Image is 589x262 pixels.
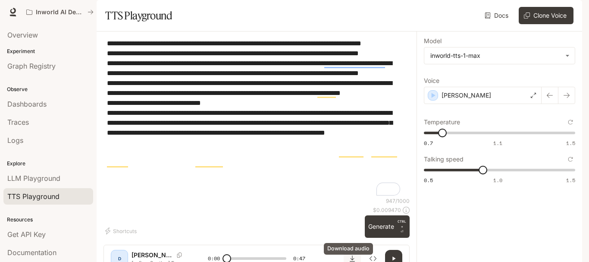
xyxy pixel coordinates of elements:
[493,139,502,147] span: 1.1
[493,177,502,184] span: 1.0
[442,91,491,100] p: [PERSON_NAME]
[424,38,442,44] p: Model
[107,38,402,197] textarea: To enrich screen reader interactions, please activate Accessibility in Grammarly extension settings
[566,117,575,127] button: Reset to default
[519,7,573,24] button: Clone Voice
[36,9,84,16] p: Inworld AI Demos
[430,51,561,60] div: inworld-tts-1-max
[566,139,575,147] span: 1.5
[424,47,575,64] div: inworld-tts-1-max
[22,3,97,21] button: All workspaces
[103,224,140,238] button: Shortcuts
[424,177,433,184] span: 0.5
[566,155,575,164] button: Reset to default
[424,78,439,84] p: Voice
[365,215,410,238] button: GenerateCTRL +⏎
[132,251,173,259] p: [PERSON_NAME]
[566,177,575,184] span: 1.5
[105,7,172,24] h1: TTS Playground
[424,139,433,147] span: 0.7
[398,219,406,234] p: ⏎
[424,156,464,162] p: Talking speed
[398,219,406,229] p: CTRL +
[173,253,185,258] button: Copy Voice ID
[324,243,373,255] div: Download audio
[483,7,512,24] a: Docs
[424,119,460,125] p: Temperature
[373,206,401,214] p: $ 0.009470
